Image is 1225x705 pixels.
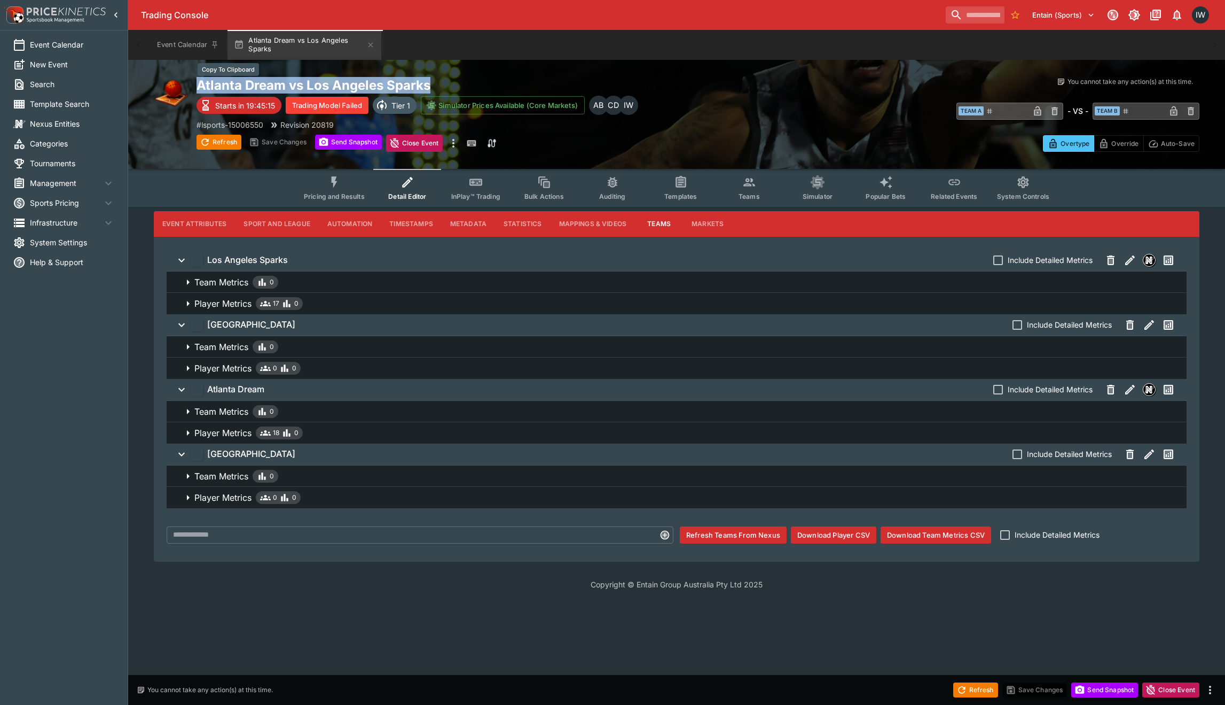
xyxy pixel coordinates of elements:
[167,336,1187,358] button: Team Metrics0
[151,30,225,60] button: Event Calendar
[946,6,1004,24] input: search
[447,135,460,152] button: more
[292,492,296,503] span: 0
[1094,135,1143,152] button: Override
[128,579,1225,590] p: Copyright © Entain Group Australia Pty Ltd 2025
[1043,135,1094,152] button: Overtype
[1161,138,1195,149] p: Auto-Save
[315,135,382,150] button: Send Snapshot
[194,470,248,483] p: Team Metrics
[207,384,264,395] h6: Atlanta Dream
[30,217,102,228] span: Infrastructure
[1142,683,1199,698] button: Close Event
[198,63,259,76] div: Copy To Clipboard
[30,138,115,149] span: Categories
[319,211,381,237] button: Automation
[30,197,102,208] span: Sports Pricing
[1146,5,1165,25] button: Documentation
[167,487,1187,508] button: Player Metrics00
[524,192,564,200] span: Bulk Actions
[1067,105,1088,117] h6: - VS -
[495,211,551,237] button: Statistics
[388,192,426,200] span: Detail Editor
[1143,254,1155,266] img: nexus.svg
[1143,383,1156,396] div: Nexus
[167,250,1187,271] button: Los Angeles SparksInclude Detailed MetricsNexusPast Performances
[381,211,442,237] button: Timestamps
[30,118,115,129] span: Nexus Entities
[194,405,248,418] p: Team Metrics
[30,59,115,70] span: New Event
[141,10,941,21] div: Trading Console
[273,363,277,374] span: 0
[167,422,1187,444] button: Player Metrics180
[1159,380,1178,399] button: Past Performances
[167,379,1187,400] button: Atlanta DreamInclude Detailed MetricsNexusPast Performances
[803,192,833,200] span: Simulator
[635,211,683,237] button: Teams
[953,683,998,698] button: Refresh
[167,358,1187,379] button: Player Metrics00
[1143,384,1155,396] img: nexus.svg
[589,96,608,115] div: Alex Bothe
[1007,6,1024,24] button: No Bookmarks
[791,526,876,544] button: Download Player CSV
[1061,138,1089,149] p: Overtype
[739,192,760,200] span: Teams
[1204,684,1216,696] button: more
[866,192,906,200] span: Popular Bets
[194,427,252,439] p: Player Metrics
[273,428,279,438] span: 18
[551,211,635,237] button: Mappings & Videos
[194,491,252,504] p: Player Metrics
[197,135,241,150] button: Refresh
[1026,6,1101,24] button: Select Tenant
[194,297,252,310] p: Player Metrics
[30,39,115,50] span: Event Calendar
[1189,3,1212,27] button: Ian Wright
[1071,683,1138,698] button: Send Snapshot
[194,340,248,353] p: Team Metrics
[1159,251,1178,270] button: Past Performances
[294,428,299,438] span: 0
[664,192,697,200] span: Templates
[154,211,235,237] button: Event Attributes
[286,97,368,114] button: Trading Model Failed
[207,448,295,460] h6: [GEOGRAPHIC_DATA]
[1067,77,1193,87] p: You cannot take any action(s) at this time.
[197,119,263,130] p: Copy To Clipboard
[1095,106,1120,115] span: Team B
[1125,5,1144,25] button: Toggle light/dark mode
[881,526,991,544] button: Download Team Metrics CSV
[292,363,296,374] span: 0
[1027,448,1112,460] span: Include Detailed Metrics
[391,100,410,111] p: Tier 1
[1159,445,1178,464] button: Past Performances
[270,406,274,417] span: 0
[931,192,977,200] span: Related Events
[30,158,115,169] span: Tournaments
[451,192,500,200] span: InPlay™ Trading
[270,342,274,352] span: 0
[997,192,1049,200] span: System Controls
[1140,251,1159,270] button: Nexus
[1008,384,1093,395] span: Include Detailed Metrics
[27,7,106,16] img: PriceKinetics
[680,526,787,544] button: Refresh Teams From Nexus
[619,96,638,115] div: Ian Wright
[1111,138,1138,149] p: Override
[167,272,1187,293] button: Team Metrics0
[147,685,273,695] p: You cannot take any action(s) at this time.
[207,319,295,330] h6: [GEOGRAPHIC_DATA]
[1043,135,1199,152] div: Start From
[235,211,318,237] button: Sport and League
[167,444,1187,465] button: [GEOGRAPHIC_DATA]Include Detailed MetricsPast Performances
[304,192,365,200] span: Pricing and Results
[30,177,102,189] span: Management
[1192,6,1209,24] div: Ian Wright
[1140,380,1159,399] button: Nexus
[167,401,1187,422] button: Team Metrics0
[442,211,495,237] button: Metadata
[959,106,984,115] span: Team A
[30,237,115,248] span: System Settings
